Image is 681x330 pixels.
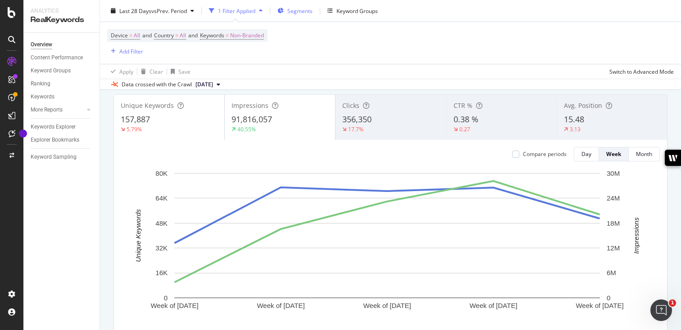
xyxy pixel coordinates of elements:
[564,101,602,110] span: Avg. Position
[607,294,610,302] text: 0
[31,7,92,15] div: Analytics
[607,244,620,252] text: 12M
[564,114,584,125] span: 15.48
[155,219,168,227] text: 48K
[31,53,83,62] div: Content Performance
[119,67,133,75] div: Apply
[151,7,187,14] span: vs Prev. Period
[606,64,674,79] button: Switch to Advanced Mode
[107,64,133,79] button: Apply
[31,152,93,162] a: Keyword Sampling
[31,15,92,25] div: RealKeywords
[142,31,152,39] span: and
[31,135,93,145] a: Explorer Bookmarks
[324,4,381,18] button: Keyword Groups
[134,209,142,262] text: Unique Keywords
[129,31,132,39] span: =
[200,31,224,39] span: Keywords
[607,169,620,177] text: 30M
[31,53,93,62] a: Content Performance
[107,4,198,18] button: Last 28 DaysvsPrev. Period
[164,294,168,302] text: 0
[121,101,174,110] span: Unique Keywords
[180,29,186,42] span: All
[523,150,567,158] div: Compare periods
[469,302,517,309] text: Week of [DATE]
[195,80,213,89] span: 2025 Aug. 5th
[31,40,52,49] div: Overview
[188,31,198,39] span: and
[155,194,168,202] text: 64K
[606,150,621,158] div: Week
[31,66,93,76] a: Keyword Groups
[31,152,77,162] div: Keyword Sampling
[342,101,359,110] span: Clicks
[31,40,93,49] a: Overview
[599,147,629,161] button: Week
[609,67,674,75] div: Switch to Advanced Mode
[31,92,54,102] div: Keywords
[31,79,50,89] div: Ranking
[31,122,76,132] div: Keywords Explorer
[574,147,599,161] button: Day
[636,150,652,158] div: Month
[336,7,378,14] div: Keyword Groups
[154,31,174,39] span: Country
[629,147,660,161] button: Month
[155,269,168,276] text: 16K
[127,125,142,133] div: 5.79%
[31,79,93,89] a: Ranking
[274,4,316,18] button: Segments
[31,135,79,145] div: Explorer Bookmarks
[230,29,264,42] span: Non-Branded
[607,269,616,276] text: 6M
[192,79,224,90] button: [DATE]
[31,122,93,132] a: Keywords Explorer
[287,7,313,14] span: Segments
[607,194,620,202] text: 24M
[650,299,672,321] iframe: Intercom live chat
[155,244,168,252] text: 32K
[134,29,140,42] span: All
[121,114,150,125] span: 157,887
[121,169,653,325] svg: A chart.
[150,67,163,75] div: Clear
[459,125,470,133] div: 0.27
[669,299,676,307] span: 1
[576,302,623,309] text: Week of [DATE]
[607,219,620,227] text: 18M
[155,169,168,177] text: 80K
[119,47,143,55] div: Add Filter
[167,64,191,79] button: Save
[137,64,163,79] button: Clear
[119,7,151,14] span: Last 28 Days
[363,302,411,309] text: Week of [DATE]
[632,217,640,254] text: Impressions
[122,80,192,89] div: Data crossed with the Crawl
[454,114,478,125] span: 0.38 %
[226,31,229,39] span: =
[111,31,128,39] span: Device
[31,92,93,102] a: Keywords
[232,114,272,125] span: 91,816,057
[31,66,71,76] div: Keyword Groups
[31,105,63,115] div: More Reports
[150,302,198,309] text: Week of [DATE]
[237,125,256,133] div: 40.55%
[342,114,372,125] span: 356,350
[178,67,191,75] div: Save
[175,31,178,39] span: =
[218,7,255,14] div: 1 Filter Applied
[570,125,581,133] div: 3.13
[107,46,143,57] button: Add Filter
[232,101,268,110] span: Impressions
[31,105,84,115] a: More Reports
[205,4,266,18] button: 1 Filter Applied
[581,150,591,158] div: Day
[454,101,472,110] span: CTR %
[348,125,363,133] div: 17.7%
[19,129,27,138] div: Tooltip anchor
[257,302,304,309] text: Week of [DATE]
